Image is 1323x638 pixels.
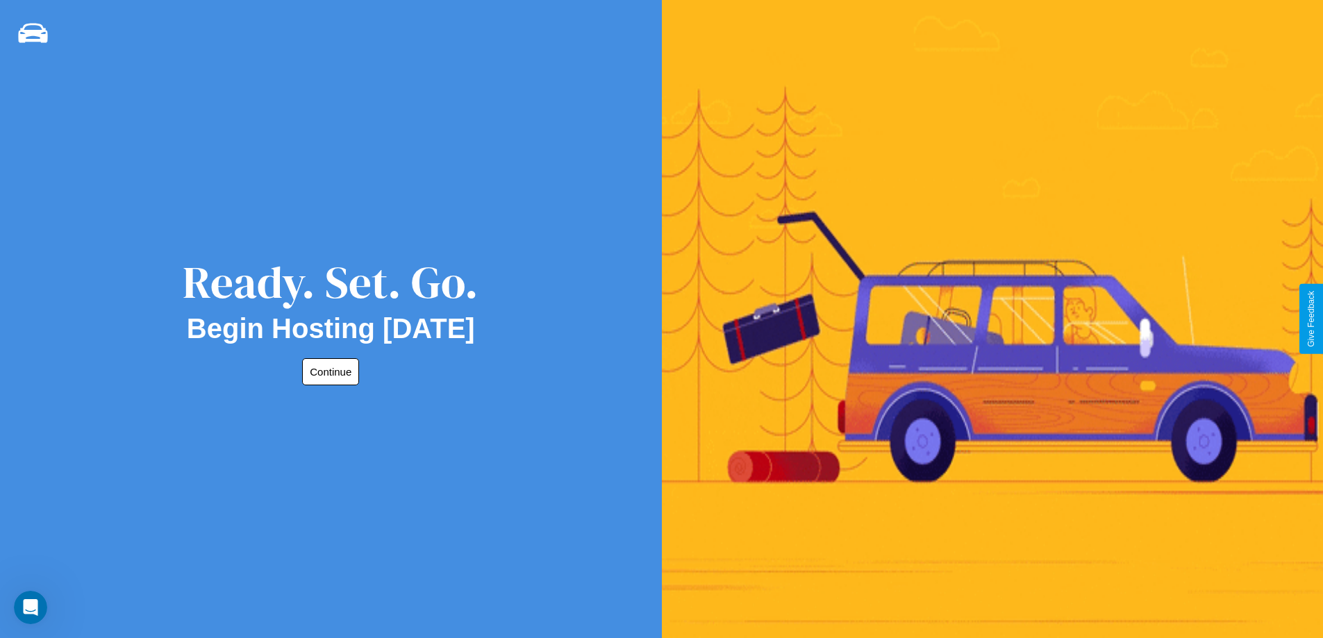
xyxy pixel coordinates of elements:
div: Give Feedback [1306,291,1316,347]
iframe: Intercom live chat [14,591,47,624]
h2: Begin Hosting [DATE] [187,313,475,344]
button: Continue [302,358,359,385]
div: Ready. Set. Go. [183,251,479,313]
